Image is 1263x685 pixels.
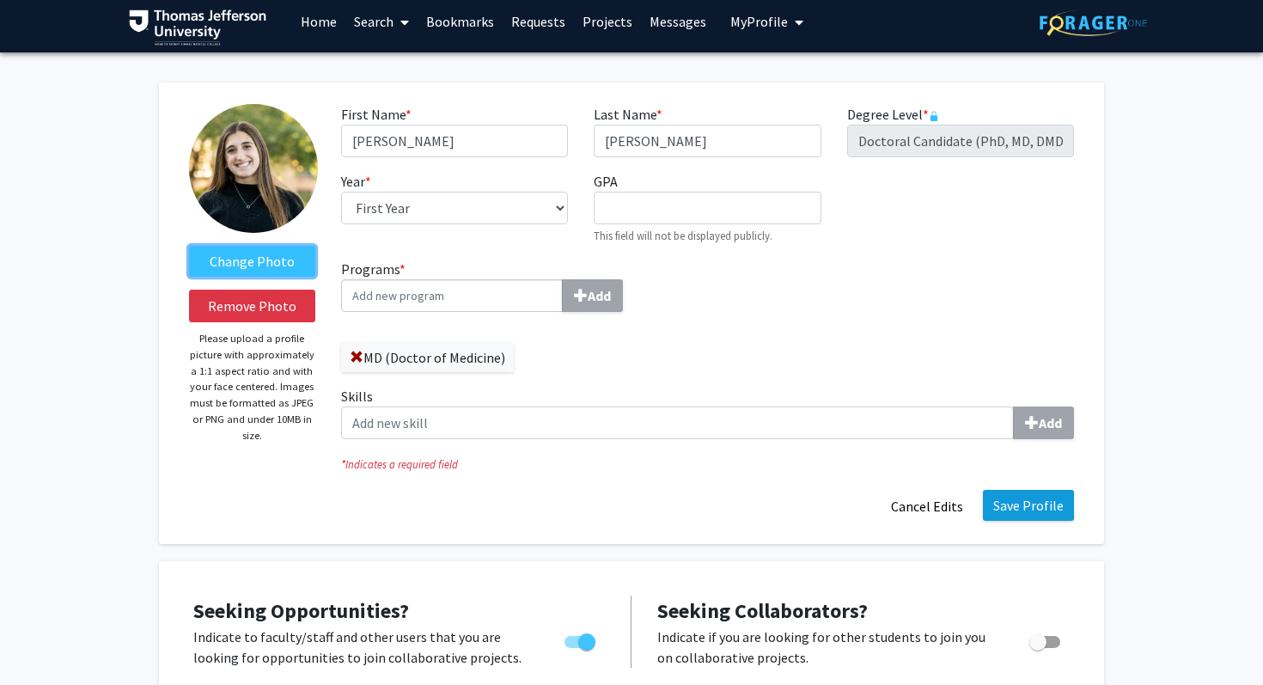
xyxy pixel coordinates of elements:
iframe: Chat [13,608,73,672]
p: Please upload a profile picture with approximately a 1:1 aspect ratio and with your face centered... [189,331,315,443]
svg: This information is provided and automatically updated by Thomas Jefferson University and is not ... [929,111,939,121]
label: Programs [341,259,695,312]
label: First Name [341,104,412,125]
label: Last Name [594,104,662,125]
label: Year [341,171,371,192]
button: Cancel Edits [880,490,974,523]
p: Indicate to faculty/staff and other users that you are looking for opportunities to join collabor... [193,627,532,668]
img: Thomas Jefferson University Logo [129,9,266,46]
label: GPA [594,171,618,192]
img: ForagerOne Logo [1040,9,1147,36]
div: Toggle [558,627,605,652]
button: Programs* [562,279,623,312]
input: SkillsAdd [341,407,1014,439]
button: Skills [1013,407,1074,439]
button: Remove Photo [189,290,315,322]
label: ChangeProfile Picture [189,246,315,277]
label: Skills [341,386,1074,439]
button: Save Profile [983,490,1074,521]
label: MD (Doctor of Medicine) [341,343,514,372]
small: This field will not be displayed publicly. [594,229,772,242]
div: Toggle [1022,627,1070,652]
span: Seeking Collaborators? [657,597,868,624]
p: Indicate if you are looking for other students to join you on collaborative projects. [657,627,997,668]
b: Add [1039,414,1062,431]
i: Indicates a required field [341,456,1074,473]
span: My Profile [730,13,788,30]
img: Profile Picture [189,104,318,233]
input: Programs*Add [341,279,563,312]
span: Seeking Opportunities? [193,597,409,624]
b: Add [588,287,611,304]
label: Degree Level [847,104,939,125]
